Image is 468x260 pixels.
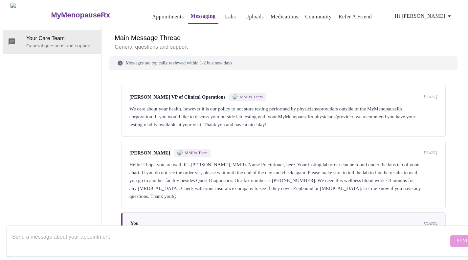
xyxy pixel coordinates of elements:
p: General questions and support [115,43,452,51]
a: Medications [271,12,298,21]
img: MMRX [177,150,183,155]
button: Hi [PERSON_NAME] [392,10,456,23]
div: Your Care TeamGeneral questions and support [3,30,101,54]
a: Uploads [245,12,264,21]
img: MMRX [233,94,238,100]
span: [DATE] [424,94,437,100]
h3: MyMenopauseRx [51,11,110,19]
img: MyMenopauseRx Logo [11,3,50,27]
a: MyMenopauseRx [50,4,136,27]
span: [PERSON_NAME] [129,150,170,156]
div: Hello! I hope you are well. It's [PERSON_NAME], MMRx Nurse Practitioner, here. Your fasting lab o... [129,161,437,200]
textarea: Send a message about your appointment [12,230,449,251]
button: Labs [220,10,241,23]
button: Refer a Friend [336,10,375,23]
span: You [130,221,139,226]
span: [PERSON_NAME] VP of Clinical Operations [129,94,225,100]
p: General questions and support [26,42,96,49]
button: Community [302,10,334,23]
a: Community [305,12,332,21]
span: MMRx Team [240,94,263,100]
button: Medications [268,10,301,23]
span: MMRx Team [185,150,208,155]
span: [DATE] [424,150,437,155]
button: Appointments [149,10,186,23]
button: Uploads [243,10,267,23]
a: Appointments [152,12,184,21]
span: Hi [PERSON_NAME] [395,12,453,21]
a: Refer a Friend [339,12,372,21]
div: We care about your health, however it is our policy to not store testing performed by physicians/... [129,105,437,129]
span: Your Care Team [26,35,96,42]
span: [DATE] [424,221,437,226]
a: Labs [225,12,236,21]
button: Messaging [188,10,218,24]
a: Messaging [190,12,215,21]
div: Messages are typically reviewed within 1-2 business days [109,56,457,70]
h6: Main Message Thread [115,33,452,43]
